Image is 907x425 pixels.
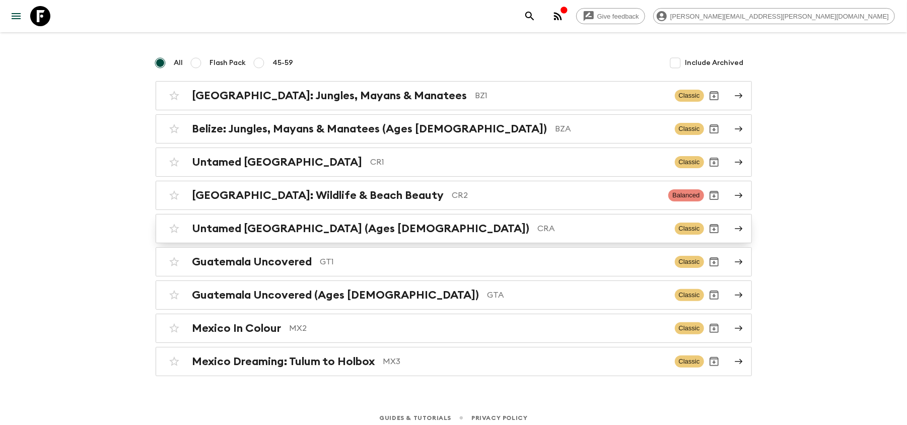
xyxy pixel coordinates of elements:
[156,280,752,310] a: Guatemala Uncovered (Ages [DEMOGRAPHIC_DATA])GTAClassicArchive
[675,356,704,368] span: Classic
[192,355,375,368] h2: Mexico Dreaming: Tulum to Holbox
[685,58,744,68] span: Include Archived
[174,58,183,68] span: All
[379,412,451,423] a: Guides & Tutorials
[704,318,724,338] button: Archive
[592,13,645,20] span: Give feedback
[6,6,26,26] button: menu
[487,289,667,301] p: GTA
[675,289,704,301] span: Classic
[538,223,667,235] p: CRA
[192,255,312,268] h2: Guatemala Uncovered
[371,156,667,168] p: CR1
[383,356,667,368] p: MX3
[210,58,246,68] span: Flash Pack
[675,123,704,135] span: Classic
[704,351,724,372] button: Archive
[675,256,704,268] span: Classic
[192,122,547,135] h2: Belize: Jungles, Mayans & Manatees (Ages [DEMOGRAPHIC_DATA])
[471,412,527,423] a: Privacy Policy
[290,322,667,334] p: MX2
[192,289,479,302] h2: Guatemala Uncovered (Ages [DEMOGRAPHIC_DATA])
[576,8,645,24] a: Give feedback
[704,152,724,172] button: Archive
[156,181,752,210] a: [GEOGRAPHIC_DATA]: Wildlife & Beach BeautyCR2BalancedArchive
[156,81,752,110] a: [GEOGRAPHIC_DATA]: Jungles, Mayans & ManateesBZ1ClassicArchive
[273,58,294,68] span: 45-59
[192,189,444,202] h2: [GEOGRAPHIC_DATA]: Wildlife & Beach Beauty
[555,123,667,135] p: BZA
[665,13,894,20] span: [PERSON_NAME][EMAIL_ADDRESS][PERSON_NAME][DOMAIN_NAME]
[192,322,282,335] h2: Mexico In Colour
[675,156,704,168] span: Classic
[704,185,724,205] button: Archive
[704,86,724,106] button: Archive
[156,314,752,343] a: Mexico In ColourMX2ClassicArchive
[704,285,724,305] button: Archive
[156,247,752,276] a: Guatemala UncoveredGT1ClassicArchive
[675,90,704,102] span: Classic
[192,156,363,169] h2: Untamed [GEOGRAPHIC_DATA]
[156,214,752,243] a: Untamed [GEOGRAPHIC_DATA] (Ages [DEMOGRAPHIC_DATA])CRAClassicArchive
[192,222,530,235] h2: Untamed [GEOGRAPHIC_DATA] (Ages [DEMOGRAPHIC_DATA])
[520,6,540,26] button: search adventures
[668,189,704,201] span: Balanced
[452,189,661,201] p: CR2
[475,90,667,102] p: BZ1
[156,148,752,177] a: Untamed [GEOGRAPHIC_DATA]CR1ClassicArchive
[192,89,467,102] h2: [GEOGRAPHIC_DATA]: Jungles, Mayans & Manatees
[653,8,895,24] div: [PERSON_NAME][EMAIL_ADDRESS][PERSON_NAME][DOMAIN_NAME]
[675,223,704,235] span: Classic
[704,119,724,139] button: Archive
[156,114,752,144] a: Belize: Jungles, Mayans & Manatees (Ages [DEMOGRAPHIC_DATA])BZAClassicArchive
[320,256,667,268] p: GT1
[704,252,724,272] button: Archive
[675,322,704,334] span: Classic
[156,347,752,376] a: Mexico Dreaming: Tulum to HolboxMX3ClassicArchive
[704,219,724,239] button: Archive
